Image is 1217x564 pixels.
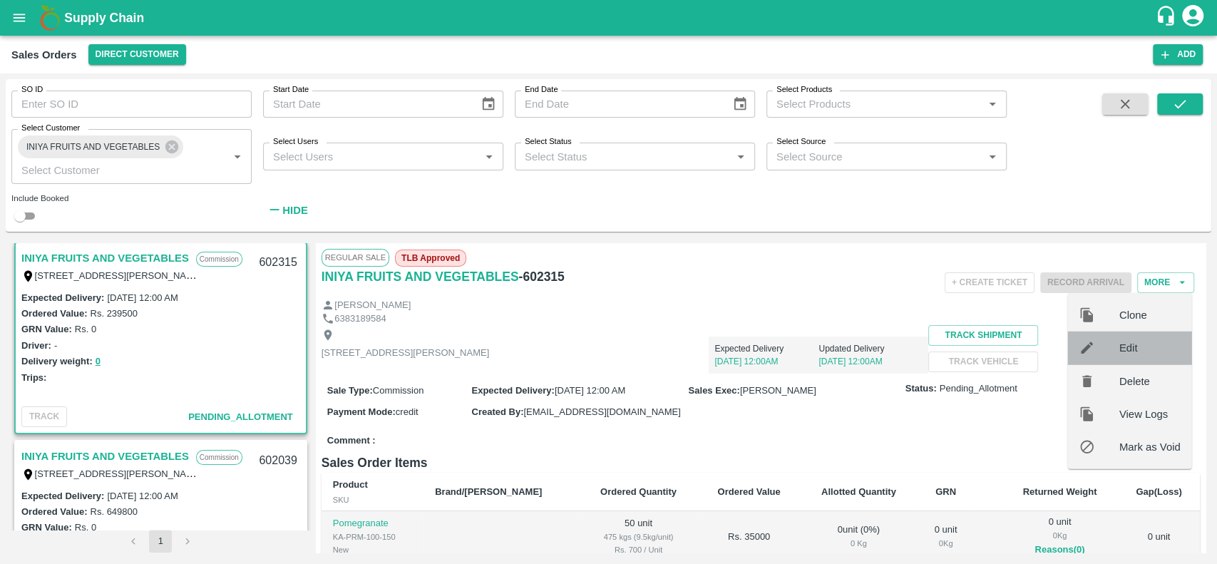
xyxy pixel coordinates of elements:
p: [DATE] 12:00AM [818,355,923,368]
div: Clone [1068,299,1192,332]
div: KA-PRM-100-150 [333,530,412,543]
a: INIYA FRUITS AND VEGETABLES [21,447,189,466]
div: Edit [1068,332,1192,364]
td: 50 unit [579,511,697,563]
label: Driver: [21,340,51,351]
span: Pending_Allotment [188,411,293,422]
label: Ordered Value: [21,308,87,319]
button: More [1137,272,1194,293]
p: Commission [196,252,242,267]
button: 0 [96,354,101,370]
label: Sales Exec : [689,385,740,396]
label: - [54,340,57,351]
label: [DATE] 12:00 AM [107,292,178,303]
label: Select Source [776,136,826,148]
td: 0 unit [1118,511,1200,563]
button: Open [731,148,750,166]
button: Reasons(0) [1013,542,1106,558]
span: [EMAIL_ADDRESS][DOMAIN_NAME] [523,406,680,417]
b: Supply Chain [64,11,144,25]
span: TLB Approved [395,250,466,267]
div: 0 unit [1013,516,1106,558]
label: Select Users [273,136,318,148]
p: [STREET_ADDRESS][PERSON_NAME] [322,347,490,360]
p: [PERSON_NAME] [334,299,411,312]
div: Sales Orders [11,46,77,64]
div: 0 unit ( 0 %) [812,523,906,550]
b: GRN [935,486,956,497]
button: Hide [263,198,312,222]
span: credit [396,406,418,417]
div: SKU [333,493,412,506]
div: 602039 [250,444,305,478]
p: Pomegranate [333,517,412,530]
strong: Hide [282,205,307,216]
span: Regular Sale [322,249,389,266]
a: Supply Chain [64,8,1155,28]
h6: - 602315 [519,267,565,287]
div: View Logs [1068,398,1192,431]
button: Open [983,148,1002,166]
b: Allotted Quantity [821,486,896,497]
input: Select Users [267,147,476,165]
button: Select DC [88,44,186,65]
span: View Logs [1119,406,1181,422]
b: Gap(Loss) [1136,486,1181,497]
a: INIYA FRUITS AND VEGETABLES [322,267,519,287]
label: Rs. 649800 [90,506,138,517]
button: Open [480,148,498,166]
b: Product [333,479,368,490]
p: [DATE] 12:00AM [714,355,818,368]
button: Open [228,148,247,166]
label: Expected Delivery : [21,491,104,501]
label: Ordered Value: [21,506,87,517]
span: Please dispatch the trip before ending [1040,276,1131,287]
label: End Date [525,84,558,96]
button: Open [983,95,1002,113]
div: account of current user [1180,3,1206,33]
div: 475 kgs (9.5kg/unit) [590,530,686,543]
label: Trips: [21,372,46,383]
div: 0 Kg [928,537,963,550]
span: [PERSON_NAME] [740,385,816,396]
b: Ordered Quantity [600,486,677,497]
span: Mark as Void [1119,439,1181,455]
nav: pagination navigation [120,530,201,553]
span: INIYA FRUITS AND VEGETABLES [18,140,168,155]
label: [STREET_ADDRESS][PERSON_NAME] [35,270,203,281]
button: Add [1153,44,1203,65]
div: customer-support [1155,5,1180,31]
label: Comment : [327,434,376,448]
button: page 1 [149,530,172,553]
label: Rs. 0 [75,324,96,334]
button: Track Shipment [928,325,1038,346]
input: Select Customer [16,160,205,179]
p: Commission [196,450,242,465]
img: logo [36,4,64,32]
span: Edit [1119,340,1181,356]
input: End Date [515,91,721,118]
label: Select Customer [21,123,80,134]
p: Expected Delivery [714,342,818,355]
input: Select Products [771,95,979,113]
b: Brand/[PERSON_NAME] [435,486,542,497]
div: 0 Kg [812,537,906,550]
div: Delete [1068,364,1192,397]
label: Rs. 239500 [90,308,138,319]
label: GRN Value: [21,324,72,334]
div: Include Booked [11,192,252,205]
span: Pending_Allotment [940,382,1017,396]
p: Updated Delivery [818,342,923,355]
b: Returned Weight [1023,486,1097,497]
a: INIYA FRUITS AND VEGETABLES [21,249,189,267]
button: open drawer [3,1,36,34]
span: Clone [1119,307,1181,323]
b: Ordered Value [718,486,781,497]
p: 6383189584 [334,312,386,326]
span: Delete [1119,373,1181,389]
input: Start Date [263,91,469,118]
div: Mark as Void [1068,431,1192,463]
button: Choose date [726,91,754,118]
label: Sale Type : [327,385,373,396]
